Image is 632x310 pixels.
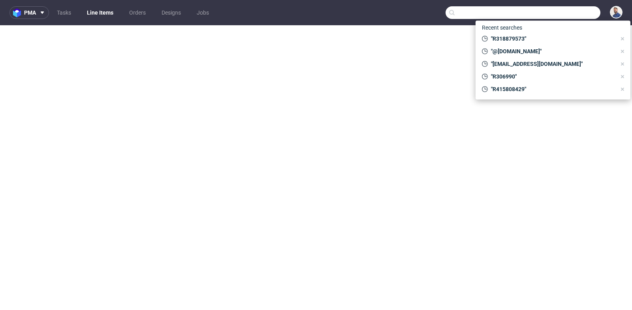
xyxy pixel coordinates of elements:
[124,6,150,19] a: Orders
[192,6,214,19] a: Jobs
[488,60,616,68] span: "[EMAIL_ADDRESS][DOMAIN_NAME]"
[611,7,622,18] img: Michał Rachański
[13,8,24,17] img: logo
[488,35,616,43] span: "R318879573"
[9,6,49,19] button: pma
[24,10,36,15] span: pma
[52,6,76,19] a: Tasks
[479,21,525,34] span: Recent searches
[488,85,616,93] span: "R415808429"
[488,47,616,55] span: "@[DOMAIN_NAME]"
[82,6,118,19] a: Line Items
[157,6,186,19] a: Designs
[488,73,616,80] span: "R306990"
